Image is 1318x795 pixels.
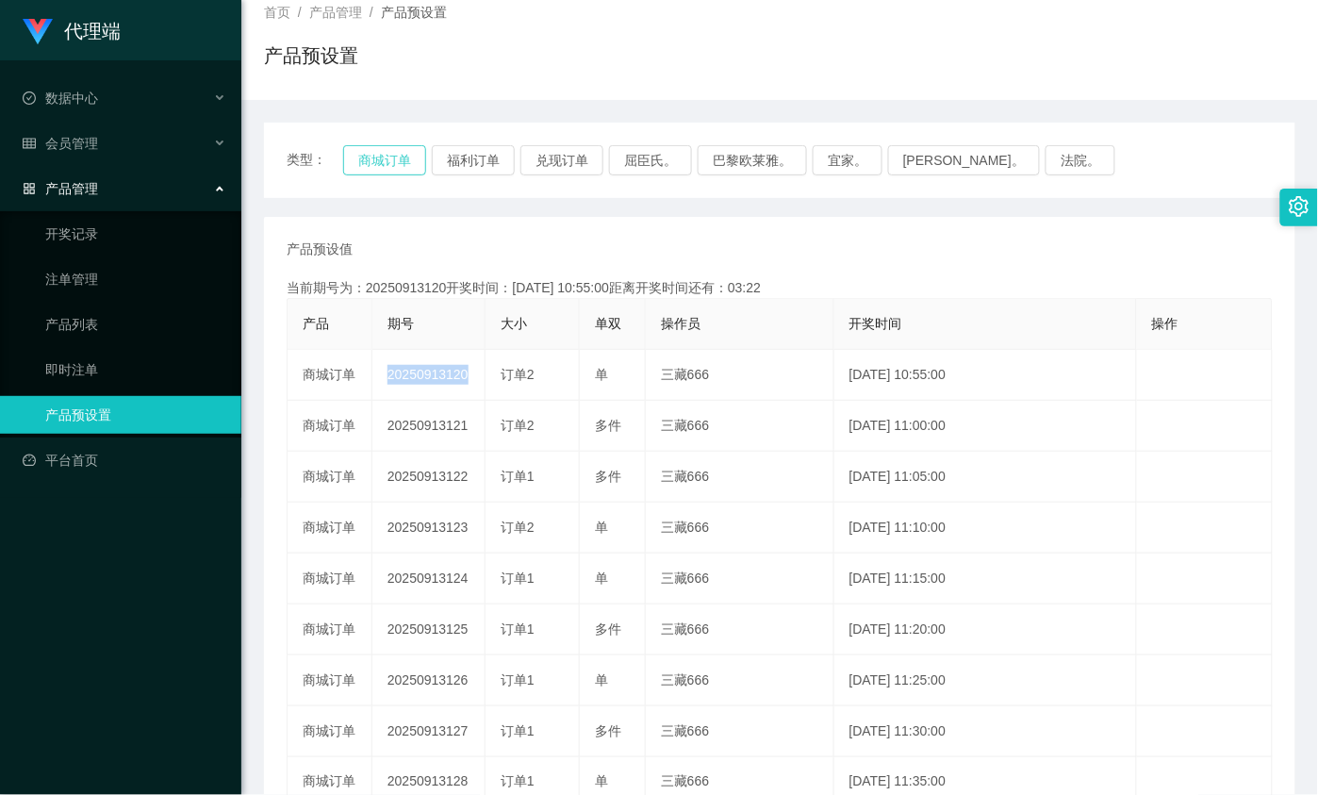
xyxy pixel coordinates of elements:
[501,367,535,382] span: 订单2
[370,5,373,20] span: /
[23,441,226,479] a: 图标： 仪表板平台首页
[609,145,692,175] button: 屈臣氏。
[834,350,1137,401] td: [DATE] 10:55:00
[288,706,372,757] td: 商城订单
[501,316,527,331] span: 大小
[45,91,98,106] font: 数据中心
[45,181,98,196] font: 产品管理
[849,316,902,331] span: 开奖时间
[501,774,535,789] span: 订单1
[288,554,372,605] td: 商城订单
[372,503,486,554] td: 20250913123
[595,571,608,586] span: 单
[595,367,608,382] span: 单
[1046,145,1115,175] button: 法院。
[646,706,834,757] td: 三藏666
[264,5,290,20] span: 首页
[45,260,226,298] a: 注单管理
[45,396,226,434] a: 产品预设置
[834,401,1137,452] td: [DATE] 11:00:00
[888,145,1040,175] button: [PERSON_NAME]。
[264,41,358,70] h1: 产品预设置
[595,774,608,789] span: 单
[298,5,302,20] span: /
[287,145,343,175] span: 类型：
[288,503,372,554] td: 商城订单
[698,145,807,175] button: 巴黎欧莱雅。
[23,19,53,45] img: logo.9652507e.png
[646,503,834,554] td: 三藏666
[288,350,372,401] td: 商城订单
[343,145,426,175] button: 商城订单
[834,452,1137,503] td: [DATE] 11:05:00
[595,672,608,687] span: 单
[45,215,226,253] a: 开奖记录
[372,605,486,655] td: 20250913125
[1289,196,1310,217] i: 图标： 设置
[501,571,535,586] span: 订单1
[501,520,535,535] span: 订单2
[661,316,700,331] span: 操作员
[45,351,226,389] a: 即时注单
[501,672,535,687] span: 订单1
[595,469,621,484] span: 多件
[595,621,621,637] span: 多件
[45,306,226,343] a: 产品列表
[23,182,36,195] i: 图标： AppStore-O
[501,723,535,738] span: 订单1
[287,240,353,259] span: 产品预设值
[646,401,834,452] td: 三藏666
[813,145,882,175] button: 宜家。
[595,418,621,433] span: 多件
[646,554,834,605] td: 三藏666
[372,706,486,757] td: 20250913127
[432,145,515,175] button: 福利订单
[834,655,1137,706] td: [DATE] 11:25:00
[303,316,329,331] span: 产品
[372,401,486,452] td: 20250913121
[372,350,486,401] td: 20250913120
[595,316,621,331] span: 单双
[834,605,1137,655] td: [DATE] 11:20:00
[64,1,121,61] h1: 代理端
[501,418,535,433] span: 订单2
[646,655,834,706] td: 三藏666
[834,554,1137,605] td: [DATE] 11:15:00
[372,655,486,706] td: 20250913126
[595,520,608,535] span: 单
[288,452,372,503] td: 商城订单
[501,621,535,637] span: 订单1
[23,23,121,38] a: 代理端
[23,137,36,150] i: 图标： table
[288,605,372,655] td: 商城订单
[387,316,414,331] span: 期号
[288,655,372,706] td: 商城订单
[45,136,98,151] font: 会员管理
[646,452,834,503] td: 三藏666
[372,554,486,605] td: 20250913124
[1152,316,1178,331] span: 操作
[23,91,36,105] i: 图标： check-circle-o
[381,5,447,20] span: 产品预设置
[834,503,1137,554] td: [DATE] 11:10:00
[520,145,603,175] button: 兑现订单
[646,605,834,655] td: 三藏666
[287,278,1273,298] div: 当前期号为：20250913120开奖时间：[DATE] 10:55:00距离开奖时间还有：03:22
[372,452,486,503] td: 20250913122
[309,5,362,20] span: 产品管理
[646,350,834,401] td: 三藏666
[595,723,621,738] span: 多件
[834,706,1137,757] td: [DATE] 11:30:00
[288,401,372,452] td: 商城订单
[501,469,535,484] span: 订单1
